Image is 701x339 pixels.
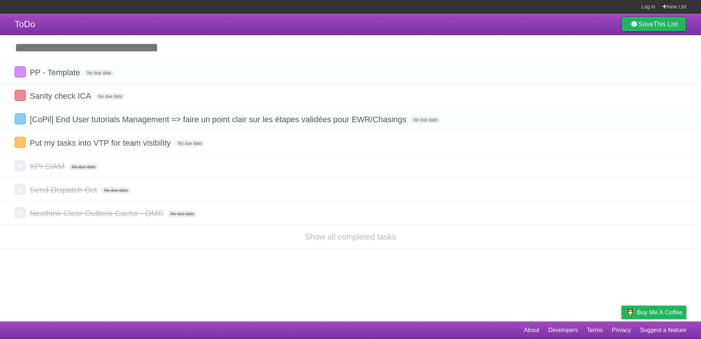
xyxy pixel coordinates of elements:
[30,162,66,171] span: KPI SIAM
[15,19,35,29] span: ToDo
[101,187,131,194] span: No due date
[410,117,440,123] span: No due date
[625,306,635,318] img: Buy me a coffee
[621,306,686,319] a: Buy me a coffee
[15,207,26,218] label: Done
[15,90,26,101] label: Done
[30,91,93,101] span: Sanity check ICA
[95,93,125,100] span: No due date
[548,323,578,337] a: Developers
[30,115,408,124] span: [CoPil] End User tutorials Management => faire un point clair sur les étapes validées pour EWR/Ch...
[15,137,26,148] label: Done
[15,66,26,77] label: Done
[15,184,26,195] label: Done
[305,232,396,241] a: Show all completed tasks
[30,185,99,194] span: Send Dispatch Oct
[15,113,26,124] label: Done
[15,160,26,171] label: Done
[587,323,603,337] a: Terms
[30,68,82,77] span: PP - Template
[637,306,683,319] span: Buy me a coffee
[84,70,114,76] span: No due date
[69,164,99,170] span: No due date
[653,21,678,28] b: This List
[621,17,686,32] a: SaveThis List
[30,138,173,147] span: Put my tasks into VTP for team visibility
[168,211,197,217] span: No due date
[175,140,205,147] span: No due date
[612,323,631,337] a: Privacy
[640,323,686,337] a: Suggest a feature
[30,209,165,218] span: Nexthink Clear Outlook Cache - DMS
[524,323,539,337] a: About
